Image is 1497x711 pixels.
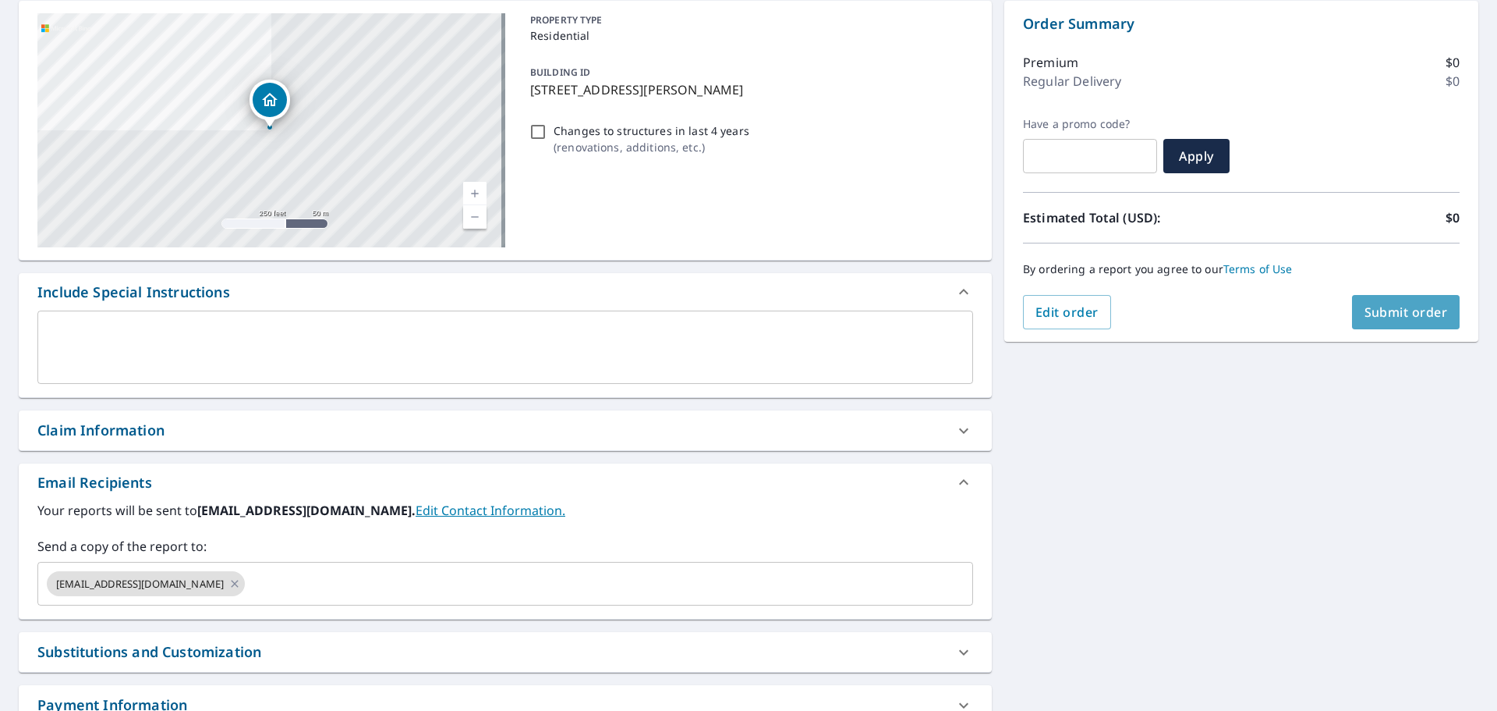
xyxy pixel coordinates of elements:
span: Edit order [1035,304,1099,321]
div: [EMAIL_ADDRESS][DOMAIN_NAME] [47,571,245,596]
p: $0 [1446,72,1460,91]
p: Changes to structures in last 4 years [554,123,749,139]
span: [EMAIL_ADDRESS][DOMAIN_NAME] [47,577,233,592]
div: Email Recipients [37,472,152,493]
p: $0 [1446,53,1460,72]
b: [EMAIL_ADDRESS][DOMAIN_NAME]. [197,502,416,519]
p: Premium [1023,53,1078,72]
a: Current Level 17, Zoom In [463,182,487,205]
p: Regular Delivery [1023,72,1121,91]
p: Estimated Total (USD): [1023,208,1241,227]
div: Email Recipients [19,464,992,501]
span: Apply [1176,148,1217,165]
label: Have a promo code? [1023,117,1157,131]
p: ( renovations, additions, etc. ) [554,139,749,155]
label: Send a copy of the report to: [37,537,973,556]
div: Substitutions and Customization [19,632,992,672]
p: By ordering a report you agree to our [1023,262,1460,276]
button: Submit order [1352,295,1460,329]
span: Submit order [1364,304,1448,321]
a: EditContactInfo [416,502,565,519]
button: Edit order [1023,295,1111,329]
div: Claim Information [37,420,165,441]
div: Substitutions and Customization [37,642,261,663]
button: Apply [1163,139,1230,173]
p: Order Summary [1023,13,1460,34]
p: PROPERTY TYPE [530,13,967,27]
p: BUILDING ID [530,66,590,79]
p: Residential [530,27,967,44]
p: $0 [1446,208,1460,227]
div: Dropped pin, building 1, Residential property, 20902 Lockhart Ln Waynesville, MO 65583 [249,80,290,128]
div: Include Special Instructions [37,282,230,303]
a: Terms of Use [1223,261,1293,276]
label: Your reports will be sent to [37,501,973,520]
a: Current Level 17, Zoom Out [463,205,487,229]
p: [STREET_ADDRESS][PERSON_NAME] [530,80,967,99]
div: Claim Information [19,411,992,450]
div: Include Special Instructions [19,273,992,311]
